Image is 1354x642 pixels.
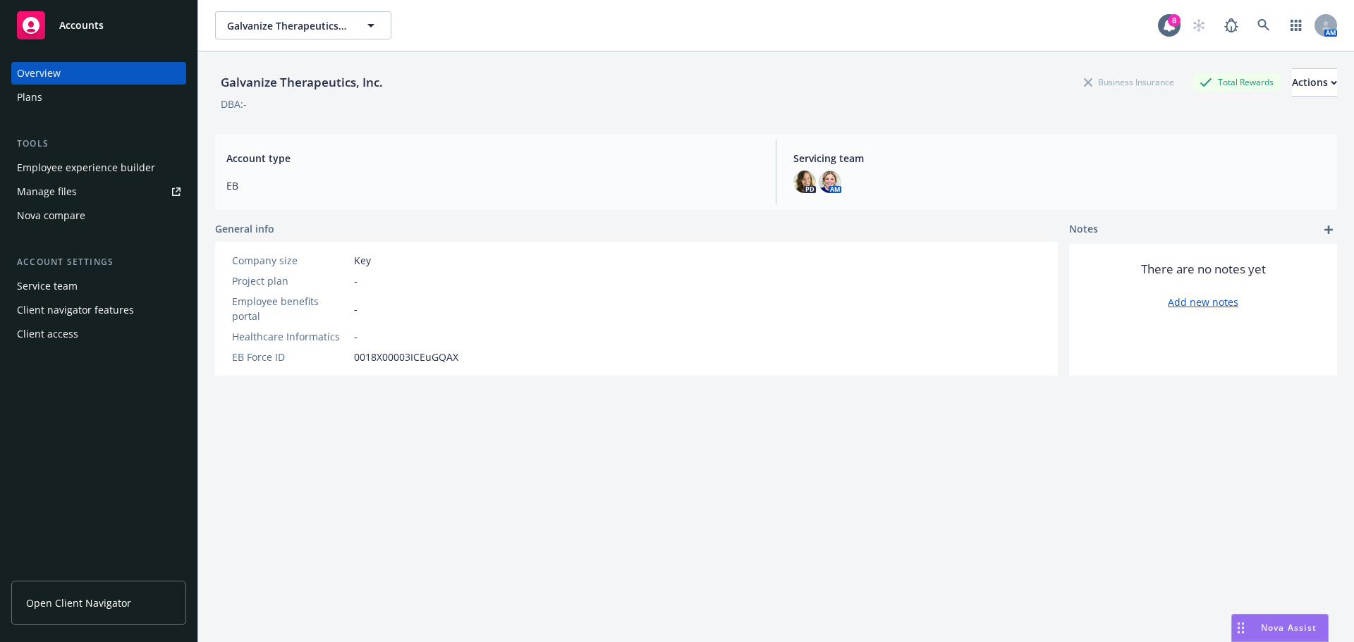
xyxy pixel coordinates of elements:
[11,86,186,109] a: Plans
[11,204,186,227] a: Nova compare
[227,18,349,33] span: Galvanize Therapeutics, Inc.
[11,180,186,203] a: Manage files
[215,11,391,39] button: Galvanize Therapeutics, Inc.
[819,171,841,193] img: photo
[793,171,816,193] img: photo
[17,204,85,227] div: Nova compare
[793,151,1326,166] span: Servicing team
[354,350,458,364] span: 0018X00003ICEuGQAX
[17,275,78,297] div: Service team
[1168,14,1181,27] div: 8
[1193,73,1281,91] div: Total Rewards
[11,299,186,321] a: Client navigator features
[1250,11,1278,39] a: Search
[11,323,186,345] a: Client access
[226,151,759,166] span: Account type
[59,20,104,31] span: Accounts
[1069,221,1098,238] span: Notes
[354,273,358,288] span: -
[1231,614,1329,642] button: Nova Assist
[17,62,61,85] div: Overview
[11,137,186,151] div: Tools
[232,350,348,364] div: EB Force ID
[26,595,131,610] span: Open Client Navigator
[1232,615,1250,641] div: Drag to move
[11,255,186,269] div: Account settings
[11,62,186,85] a: Overview
[354,302,358,316] span: -
[354,253,371,268] span: Key
[11,156,186,179] a: Employee experience builder
[1261,622,1317,634] span: Nova Assist
[17,323,78,345] div: Client access
[1217,11,1245,39] a: Report a Bug
[221,97,247,111] div: DBA: -
[1292,68,1337,97] button: Actions
[17,299,134,321] div: Client navigator features
[354,329,358,344] span: -
[1185,11,1213,39] a: Start snowing
[1320,221,1337,238] a: add
[1292,69,1337,96] div: Actions
[215,221,274,236] span: General info
[11,6,186,45] a: Accounts
[1141,261,1266,278] span: There are no notes yet
[17,180,77,203] div: Manage files
[232,294,348,323] div: Employee benefits portal
[1077,73,1181,91] div: Business Insurance
[17,86,42,109] div: Plans
[11,275,186,297] a: Service team
[232,329,348,344] div: Healthcare Informatics
[215,73,389,92] div: Galvanize Therapeutics, Inc.
[232,273,348,288] div: Project plan
[1282,11,1310,39] a: Switch app
[226,178,759,193] span: EB
[17,156,155,179] div: Employee experience builder
[1168,295,1238,309] a: Add new notes
[232,253,348,268] div: Company size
